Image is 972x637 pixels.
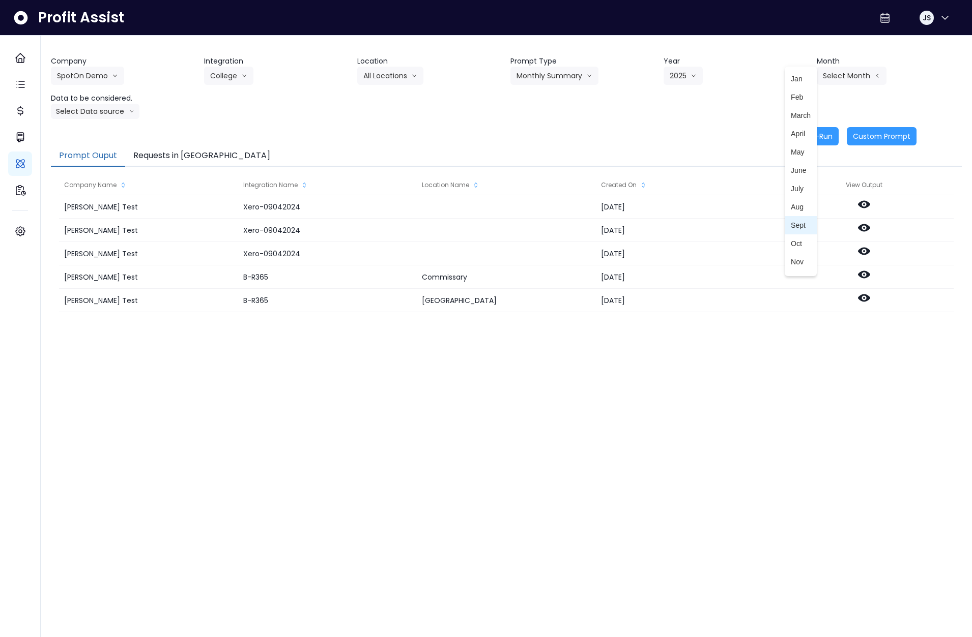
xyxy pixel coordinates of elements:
button: Custom Prompt [847,127,917,145]
div: Commissary [417,265,595,289]
span: JS [923,13,931,23]
div: [GEOGRAPHIC_DATA] [417,289,595,312]
svg: arrow down line [241,71,247,81]
span: Feb [791,92,811,102]
div: View Output [775,175,954,195]
span: Profit Assist [38,9,124,27]
svg: arrow left line [874,71,880,81]
div: [PERSON_NAME] Test [59,289,238,312]
span: Nov [791,257,811,267]
button: All Locationsarrow down line [357,67,423,85]
div: Location Name [417,175,595,195]
div: [DATE] [596,219,775,242]
header: Data to be considered. [51,93,196,104]
div: [PERSON_NAME] Test [59,265,238,289]
div: [DATE] [596,289,775,312]
div: [PERSON_NAME] Test [59,219,238,242]
span: March [791,110,811,120]
header: Company [51,56,196,67]
span: Oct [791,238,811,249]
div: Xero-09042024 [238,242,417,265]
span: June [791,165,811,175]
span: Sept [791,220,811,230]
button: Prompt Ouput [51,145,125,167]
header: Year [664,56,809,67]
button: SpotOn Demoarrow down line [51,67,124,85]
button: Select Montharrow left line [817,67,887,85]
span: Aug [791,202,811,212]
div: [PERSON_NAME] Test [59,195,238,219]
svg: arrow down line [129,106,134,116]
div: B-R365 [238,265,417,289]
div: [DATE] [596,265,775,289]
button: Monthly Summaryarrow down line [510,67,598,85]
button: Requests in [GEOGRAPHIC_DATA] [125,145,278,167]
div: B-R365 [238,289,417,312]
header: Month [817,56,962,67]
div: Xero-09042024 [238,219,417,242]
span: July [791,184,811,194]
header: Integration [204,56,349,67]
div: Xero-09042024 [238,195,417,219]
span: Jan [791,74,811,84]
svg: arrow down line [691,71,697,81]
svg: arrow down line [112,71,118,81]
header: Location [357,56,502,67]
div: [DATE] [596,242,775,265]
svg: arrow down line [586,71,592,81]
button: 2025arrow down line [664,67,703,85]
button: Re-Run [801,127,839,145]
div: Integration Name [238,175,417,195]
header: Prompt Type [510,56,655,67]
div: [PERSON_NAME] Test [59,242,238,265]
svg: arrow down line [411,71,417,81]
span: May [791,147,811,157]
span: April [791,129,811,139]
button: Select Data sourcearrow down line [51,104,139,119]
button: Collegearrow down line [204,67,253,85]
div: Created On [596,175,775,195]
ul: Select Montharrow left line [785,67,817,276]
div: [DATE] [596,195,775,219]
div: Company Name [59,175,238,195]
